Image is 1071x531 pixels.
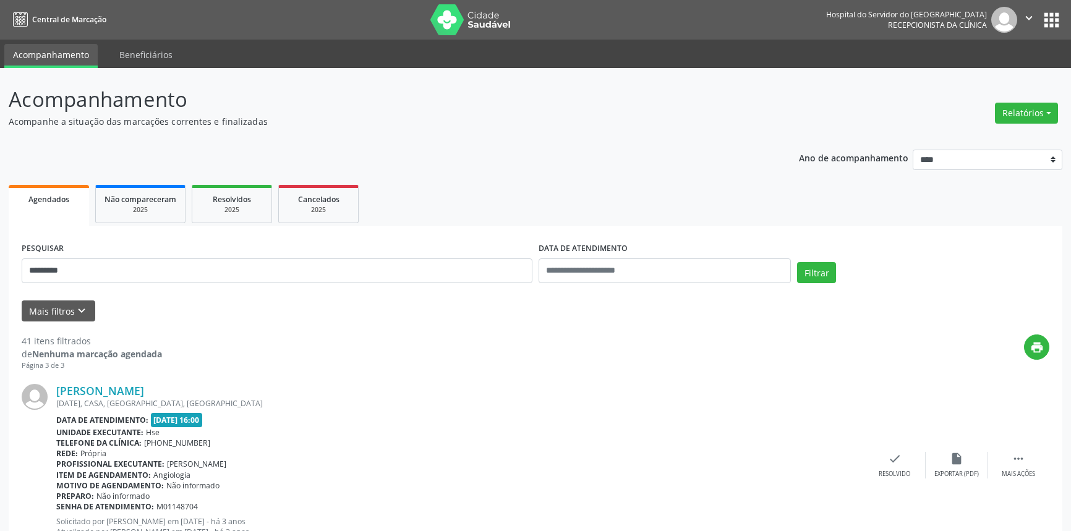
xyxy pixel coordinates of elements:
[298,194,339,205] span: Cancelados
[799,150,908,165] p: Ano de acompanhamento
[105,194,176,205] span: Não compareceram
[1012,452,1025,465] i: 
[56,459,164,469] b: Profissional executante:
[1017,7,1041,33] button: 
[9,9,106,30] a: Central de Marcação
[56,470,151,480] b: Item de agendamento:
[1002,470,1035,478] div: Mais ações
[22,334,162,347] div: 41 itens filtrados
[156,501,198,512] span: M01148704
[1030,341,1044,354] i: print
[950,452,963,465] i: insert_drive_file
[144,438,210,448] span: [PHONE_NUMBER]
[22,347,162,360] div: de
[56,501,154,512] b: Senha de atendimento:
[56,384,144,397] a: [PERSON_NAME]
[96,491,150,501] span: Não informado
[166,480,220,491] span: Não informado
[201,205,263,215] div: 2025
[80,448,106,459] span: Própria
[213,194,251,205] span: Resolvidos
[4,44,98,68] a: Acompanhamento
[32,14,106,25] span: Central de Marcação
[288,205,349,215] div: 2025
[1041,9,1062,31] button: apps
[9,115,746,128] p: Acompanhe a situação das marcações correntes e finalizadas
[28,194,69,205] span: Agendados
[153,470,190,480] span: Angiologia
[1024,334,1049,360] button: print
[56,438,142,448] b: Telefone da clínica:
[111,44,181,66] a: Beneficiários
[797,262,836,283] button: Filtrar
[151,413,203,427] span: [DATE] 16:00
[995,103,1058,124] button: Relatórios
[32,348,162,360] strong: Nenhuma marcação agendada
[56,427,143,438] b: Unidade executante:
[146,427,160,438] span: Hse
[9,84,746,115] p: Acompanhamento
[934,470,979,478] div: Exportar (PDF)
[56,448,78,459] b: Rede:
[56,415,148,425] b: Data de atendimento:
[105,205,176,215] div: 2025
[56,491,94,501] b: Preparo:
[167,459,226,469] span: [PERSON_NAME]
[1022,11,1036,25] i: 
[22,384,48,410] img: img
[888,452,902,465] i: check
[826,9,987,20] div: Hospital do Servidor do [GEOGRAPHIC_DATA]
[539,239,628,258] label: DATA DE ATENDIMENTO
[22,300,95,322] button: Mais filtroskeyboard_arrow_down
[75,304,88,318] i: keyboard_arrow_down
[991,7,1017,33] img: img
[22,239,64,258] label: PESQUISAR
[879,470,910,478] div: Resolvido
[56,398,864,409] div: [DATE], CASA, [GEOGRAPHIC_DATA], [GEOGRAPHIC_DATA]
[22,360,162,371] div: Página 3 de 3
[888,20,987,30] span: Recepcionista da clínica
[56,480,164,491] b: Motivo de agendamento:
